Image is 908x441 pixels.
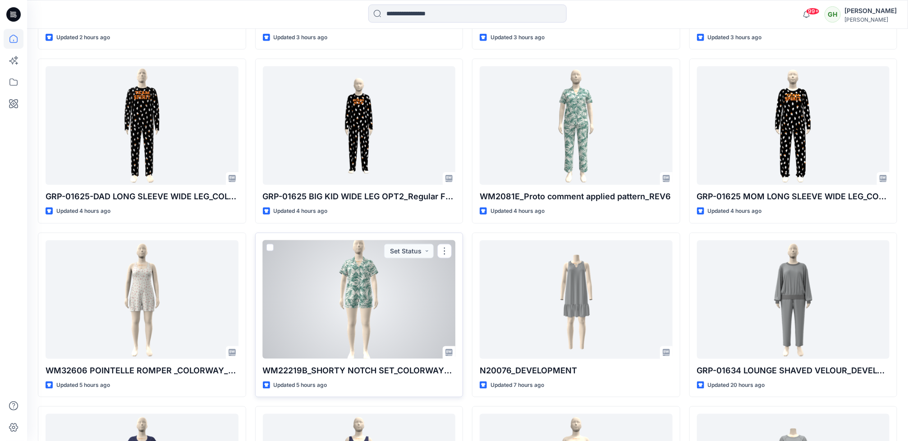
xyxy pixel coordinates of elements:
[263,240,456,359] a: WM22219B_SHORTY NOTCH SET_COLORWAY_REV6
[274,33,328,42] p: Updated 3 hours ago
[697,364,890,377] p: GRP-01634 LOUNGE SHAVED VELOUR_DEVELOPMENT
[480,240,673,359] a: N20076_DEVELOPMENT
[56,207,110,216] p: Updated 4 hours ago
[480,66,673,185] a: WM2081E_Proto comment applied pattern_REV6
[46,364,238,377] p: WM32606 POINTELLE ROMPER _COLORWAY_REV3
[708,207,762,216] p: Updated 4 hours ago
[274,207,328,216] p: Updated 4 hours ago
[274,381,327,390] p: Updated 5 hours ago
[844,16,897,23] div: [PERSON_NAME]
[491,381,544,390] p: Updated 7 hours ago
[46,240,238,359] a: WM32606 POINTELLE ROMPER _COLORWAY_REV3
[491,207,545,216] p: Updated 4 hours ago
[708,381,765,390] p: Updated 20 hours ago
[46,66,238,185] a: GRP-01625-DAD LONG SLEEVE WIDE LEG_COLORWAY
[708,33,762,42] p: Updated 3 hours ago
[263,364,456,377] p: WM22219B_SHORTY NOTCH SET_COLORWAY_REV6
[697,240,890,359] a: GRP-01634 LOUNGE SHAVED VELOUR_DEVELOPMENT
[806,8,820,15] span: 99+
[825,6,841,23] div: GH
[46,190,238,203] p: GRP-01625-DAD LONG SLEEVE WIDE LEG_COLORWAY
[697,190,890,203] p: GRP-01625 MOM LONG SLEEVE WIDE LEG_COLORWAY
[491,33,545,42] p: Updated 3 hours ago
[697,66,890,185] a: GRP-01625 MOM LONG SLEEVE WIDE LEG_COLORWAY
[56,33,110,42] p: Updated 2 hours ago
[480,190,673,203] p: WM2081E_Proto comment applied pattern_REV6
[56,381,110,390] p: Updated 5 hours ago
[263,190,456,203] p: GRP-01625 BIG KID WIDE LEG OPT2_Regular Fit_COLORWAY
[263,66,456,185] a: GRP-01625 BIG KID WIDE LEG OPT2_Regular Fit_COLORWAY
[480,364,673,377] p: N20076_DEVELOPMENT
[844,5,897,16] div: [PERSON_NAME]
